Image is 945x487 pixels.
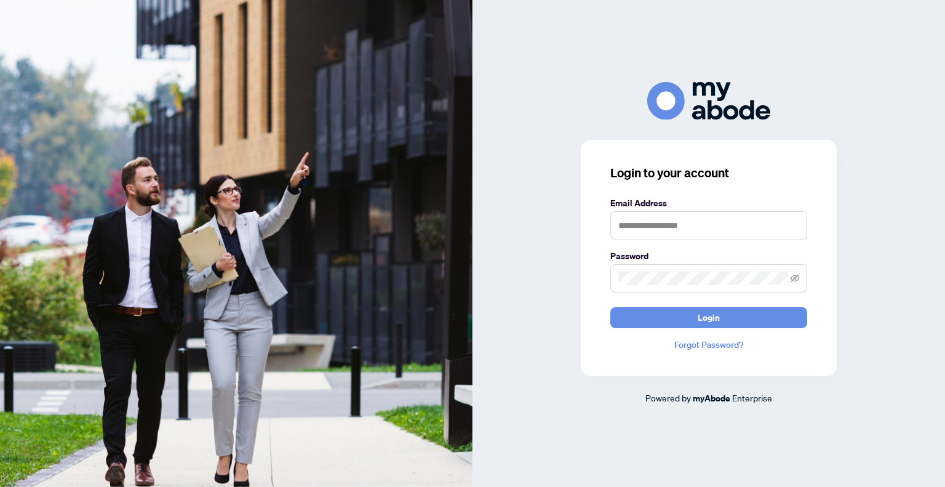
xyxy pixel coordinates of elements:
label: Password [610,249,807,263]
button: Login [610,307,807,328]
span: Powered by [645,392,691,403]
a: myAbode [693,392,730,405]
label: Email Address [610,196,807,210]
span: eye-invisible [791,274,799,283]
span: Enterprise [732,392,772,403]
h3: Login to your account [610,164,807,182]
a: Forgot Password? [610,338,807,352]
span: Login [698,308,720,328]
img: ma-logo [647,82,770,119]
